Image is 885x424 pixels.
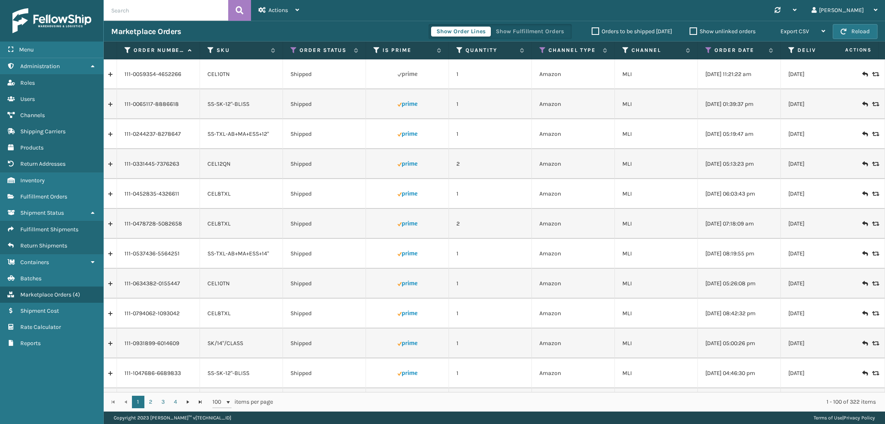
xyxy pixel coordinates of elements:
[185,399,191,405] span: Go to the next page
[631,47,682,54] label: Channel
[814,415,842,421] a: Terms of Use
[714,47,765,54] label: Order Date
[212,396,273,408] span: items per page
[532,328,615,358] td: Amazon
[449,59,532,89] td: 1
[132,396,144,408] a: 1
[20,291,71,298] span: Marketplace Orders
[283,239,366,269] td: Shipped
[73,291,80,298] span: ( 4 )
[872,101,877,107] i: Replace
[615,59,698,89] td: MLI
[532,388,615,418] td: Amazon
[124,130,181,138] a: 111-0244237-8278647
[466,47,516,54] label: Quantity
[862,130,867,138] i: Create Return Label
[207,130,269,137] a: SS-TXL-AB+MA+ESS+12"
[124,369,181,377] a: 111-1047686-6689833
[490,27,569,37] button: Show Fulfillment Orders
[207,71,230,78] a: CEL10TN
[20,209,64,216] span: Shipment Status
[615,358,698,388] td: MLI
[781,388,864,418] td: [DATE]
[781,239,864,269] td: [DATE]
[781,59,864,89] td: [DATE]
[285,398,876,406] div: 1 - 100 of 322 items
[781,328,864,358] td: [DATE]
[207,190,231,197] a: CEL8TXL
[124,70,181,78] a: 111-0059354-4652266
[124,309,180,318] a: 111-0794062-1093042
[532,358,615,388] td: Amazon
[698,358,781,388] td: [DATE] 04:46:30 pm
[819,43,877,57] span: Actions
[20,324,61,331] span: Rate Calculator
[532,299,615,328] td: Amazon
[111,27,181,37] h3: Marketplace Orders
[207,220,231,227] a: CEL8TXL
[124,250,180,258] a: 111-0537436-5564251
[19,46,34,53] span: Menu
[20,193,67,200] span: Fulfillment Orders
[300,47,350,54] label: Order Status
[449,328,532,358] td: 1
[872,71,877,77] i: Replace
[283,119,366,149] td: Shipped
[449,358,532,388] td: 1
[207,250,269,257] a: SS-TXL-AB+MA+ESS+14"
[532,239,615,269] td: Amazon
[780,28,809,35] span: Export CSV
[615,388,698,418] td: MLI
[207,160,231,167] a: CEL12QN
[283,209,366,239] td: Shipped
[698,89,781,119] td: [DATE] 01:39:37 pm
[383,47,433,54] label: Is Prime
[124,220,182,228] a: 111-0478728-5082658
[862,160,867,168] i: Create Return Label
[872,311,877,316] i: Replace
[283,358,366,388] td: Shipped
[124,190,179,198] a: 111-0452835-4326611
[862,339,867,348] i: Create Return Label
[532,149,615,179] td: Amazon
[698,239,781,269] td: [DATE] 08:19:55 pm
[217,47,267,54] label: SKU
[549,47,599,54] label: Channel Type
[698,209,781,239] td: [DATE] 07:18:09 am
[781,358,864,388] td: [DATE]
[872,161,877,167] i: Replace
[833,24,878,39] button: Reload
[207,370,249,377] a: SS-SK-12"-BLISS
[532,209,615,239] td: Amazon
[532,179,615,209] td: Amazon
[124,339,179,348] a: 111-0931899-6014609
[144,396,157,408] a: 2
[124,160,179,168] a: 111-0331445-7376263
[781,149,864,179] td: [DATE]
[194,396,207,408] a: Go to the last page
[797,47,848,54] label: Deliver By Date
[781,179,864,209] td: [DATE]
[698,59,781,89] td: [DATE] 11:21:22 am
[449,299,532,328] td: 1
[532,119,615,149] td: Amazon
[781,209,864,239] td: [DATE]
[449,209,532,239] td: 2
[20,177,45,184] span: Inventory
[532,269,615,299] td: Amazon
[615,119,698,149] td: MLI
[862,279,867,288] i: Create Return Label
[207,280,230,287] a: CEL10TN
[283,149,366,179] td: Shipped
[862,100,867,108] i: Create Return Label
[449,89,532,119] td: 1
[20,259,49,266] span: Containers
[781,119,864,149] td: [DATE]
[615,328,698,358] td: MLI
[20,340,41,347] span: Reports
[124,279,180,288] a: 111-0634382-0155447
[283,59,366,89] td: Shipped
[862,70,867,78] i: Create Return Label
[615,179,698,209] td: MLI
[698,328,781,358] td: [DATE] 05:00:26 pm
